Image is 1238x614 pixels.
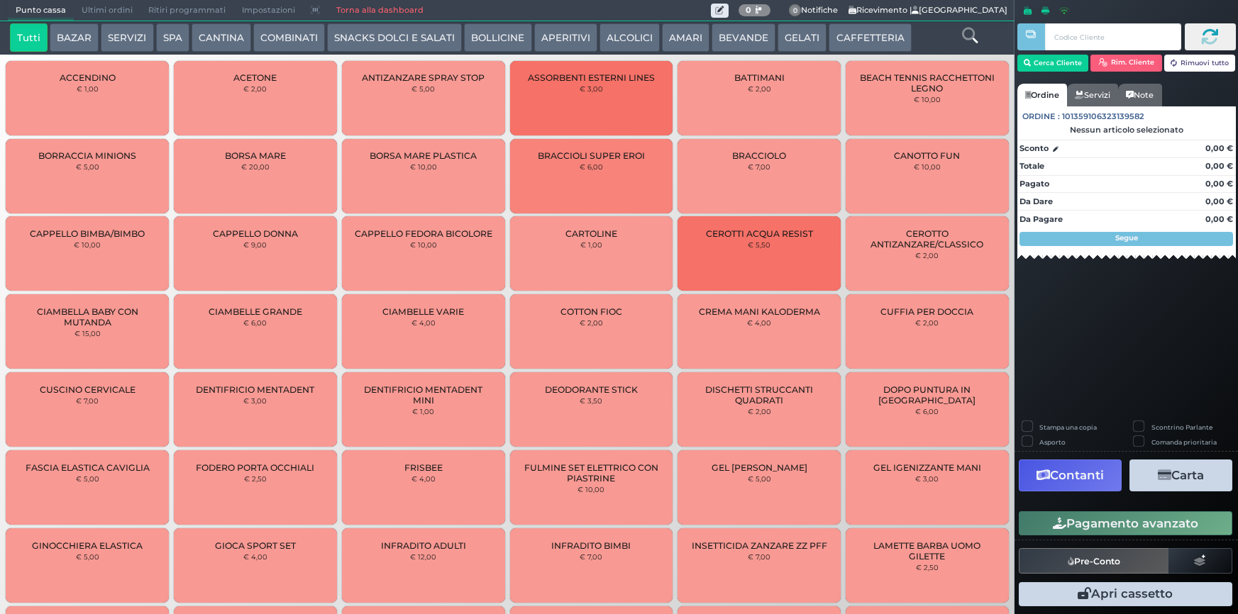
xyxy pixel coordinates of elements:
[410,240,437,249] small: € 10,00
[1164,55,1236,72] button: Rimuovi tutto
[1205,161,1233,171] strong: 0,00 €
[243,396,267,405] small: € 3,00
[1205,143,1233,153] strong: 0,00 €
[565,228,617,239] span: CARTOLINE
[858,72,997,94] span: BEACH TENNIS RACCHETTONI LEGNO
[225,150,286,161] span: BORSA MARE
[26,462,150,473] span: FASCIA ELASTICA CAVIGLIA
[74,329,101,337] small: € 15,00
[244,474,267,483] small: € 2,50
[74,240,101,249] small: € 10,00
[241,162,270,171] small: € 20,00
[748,552,770,561] small: € 7,00
[748,240,770,249] small: € 5,50
[1019,511,1232,535] button: Pagamento avanzato
[580,84,603,93] small: € 3,00
[915,474,939,483] small: € 3,00
[1129,459,1232,491] button: Carta
[551,540,631,551] span: INFRADITO BIMBI
[1019,214,1063,224] strong: Da Pagare
[1090,55,1162,72] button: Rim. Cliente
[1115,233,1138,242] strong: Segue
[1022,111,1060,123] span: Ordine :
[233,72,277,83] span: ACETONE
[410,162,437,171] small: € 10,00
[1067,84,1118,106] a: Servizi
[234,1,303,21] span: Impostazioni
[880,306,973,317] span: CUFFIA PER DOCCIA
[50,23,99,52] button: BAZAR
[243,552,267,561] small: € 4,00
[747,318,771,327] small: € 4,00
[1205,214,1233,224] strong: 0,00 €
[580,318,603,327] small: € 2,00
[538,150,645,161] span: BRACCIOLI SUPER EROI
[381,540,466,551] span: INFRADITO ADULTI
[410,552,436,561] small: € 12,00
[1017,55,1089,72] button: Cerca Cliente
[382,306,464,317] span: CIAMBELLE VARIE
[30,228,145,239] span: CAPPELLO BIMBA/BIMBO
[355,228,492,239] span: CAPPELLO FEDORA BICOLORE
[545,384,638,395] span: DEODORANTE STICK
[1118,84,1161,106] a: Note
[1019,143,1049,155] strong: Sconto
[1017,125,1236,135] div: Nessun articolo selezionato
[1019,161,1044,171] strong: Totale
[858,384,997,406] span: DOPO PUNTURA IN [GEOGRAPHIC_DATA]
[76,552,99,561] small: € 5,00
[370,150,477,161] span: BORSA MARE PLASTICA
[732,150,786,161] span: BRACCIOLO
[1039,423,1097,432] label: Stampa una copia
[362,72,485,83] span: ANTIZANZARE SPRAY STOP
[1017,84,1067,106] a: Ordine
[101,23,153,52] button: SERVIZI
[76,162,99,171] small: € 5,00
[411,84,435,93] small: € 5,00
[712,23,775,52] button: BEVANDE
[156,23,189,52] button: SPA
[580,396,602,405] small: € 3,50
[412,407,434,415] small: € 1,00
[599,23,660,52] button: ALCOLICI
[192,23,251,52] button: CANTINA
[534,23,597,52] button: APERITIVI
[748,474,771,483] small: € 5,00
[8,1,74,21] span: Punto cassa
[1019,196,1053,206] strong: Da Dare
[560,306,622,317] span: COTTON FIOC
[76,474,99,483] small: € 5,00
[692,540,827,551] span: INSETTICIDA ZANZARE ZZ PFF
[60,72,116,83] span: ACCENDINO
[411,474,436,483] small: € 4,00
[712,462,807,473] span: GEL [PERSON_NAME]
[243,240,267,249] small: € 9,00
[746,5,751,15] b: 0
[894,150,960,161] span: CANOTTO FUN
[690,384,829,406] span: DISCHETTI STRUCCANTI QUADRATI
[521,462,661,484] span: FULMINE SET ELETTRICO CON PIASTRINE
[858,228,997,250] span: CEROTTO ANTIZANZARE/CLASSICO
[699,306,820,317] span: CREMA MANI KALODERMA
[38,150,136,161] span: BORRACCIA MINIONS
[789,4,802,17] span: 0
[915,251,939,259] small: € 2,00
[577,485,604,493] small: € 10,00
[209,306,302,317] span: CIAMBELLE GRANDE
[1205,196,1233,206] strong: 0,00 €
[580,162,603,171] small: € 6,00
[328,1,431,21] a: Torna alla dashboard
[1151,437,1217,447] label: Comanda prioritaria
[40,384,136,395] span: CUSCINO CERVICALE
[1019,179,1049,189] strong: Pagato
[1019,459,1122,491] button: Contanti
[914,162,941,171] small: € 10,00
[1039,437,1066,447] label: Asporto
[748,162,770,171] small: € 7,00
[916,563,939,571] small: € 2,50
[580,240,602,249] small: € 1,00
[748,84,771,93] small: € 2,00
[18,306,157,328] span: CIAMBELLA BABY CON MUTANDA
[662,23,709,52] button: AMARI
[196,462,314,473] span: FODERO PORTA OCCHIALI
